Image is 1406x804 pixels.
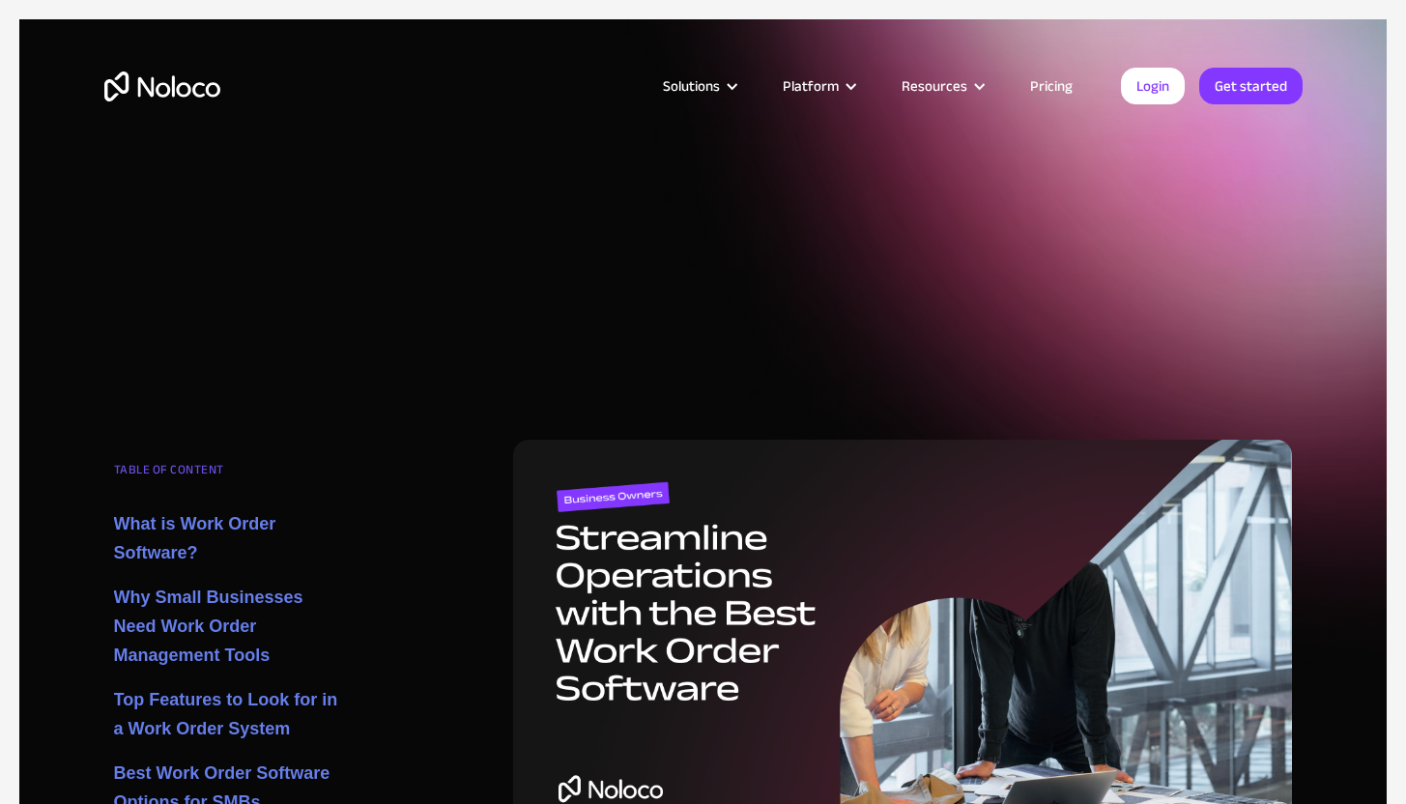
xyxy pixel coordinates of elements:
[114,455,348,494] div: TABLE OF CONTENT
[114,583,348,670] a: Why Small Businesses Need Work Order Management Tools
[663,73,720,99] div: Solutions
[783,73,839,99] div: Platform
[1006,73,1097,99] a: Pricing
[114,509,348,567] a: What is Work Order Software?
[639,73,759,99] div: Solutions
[759,73,877,99] div: Platform
[1121,68,1185,104] a: Login
[1199,68,1303,104] a: Get started
[902,73,967,99] div: Resources
[877,73,1006,99] div: Resources
[104,72,220,101] a: home
[114,685,348,743] a: Top Features to Look for in a Work Order System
